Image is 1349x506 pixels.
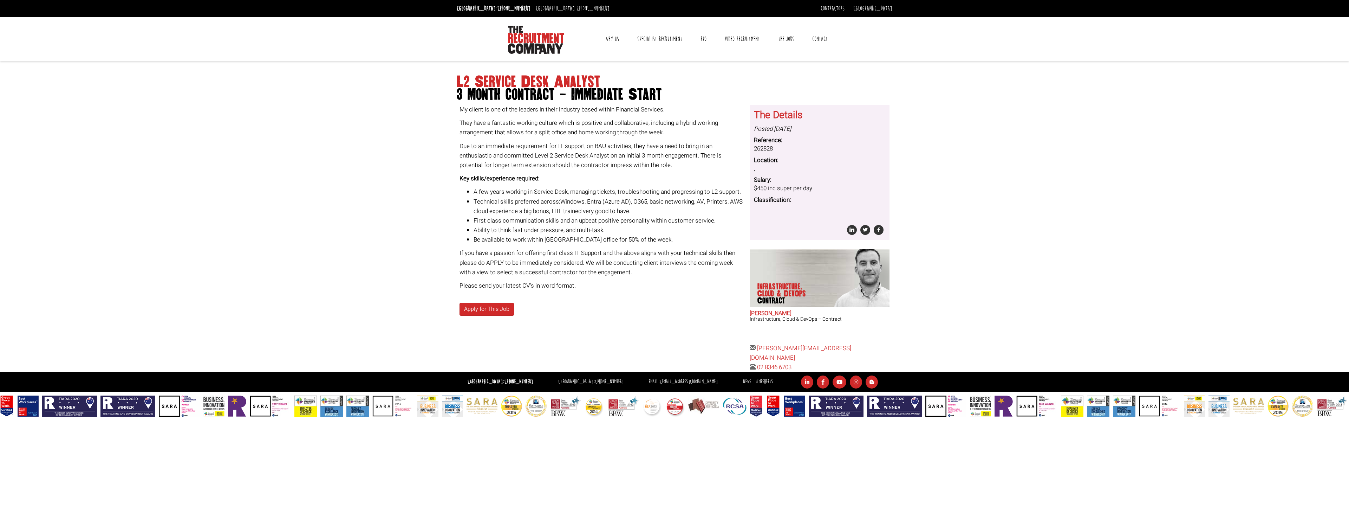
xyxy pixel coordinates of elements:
a: 02 8346 6703 [757,363,791,372]
a: [GEOGRAPHIC_DATA] [853,5,892,12]
a: [EMAIL_ADDRESS][DOMAIN_NAME] [660,378,718,385]
p: Infrastructure, Cloud & DevOps [757,283,812,304]
h3: Infrastructure, Cloud & DevOps – Contract [750,316,889,322]
span: 3 month contract - Immediate Start [457,88,892,101]
h2: [PERSON_NAME] [750,310,889,317]
dd: 262828 [754,145,885,153]
p: They have a fantastic working culture which is positive and collaborative, including a hybrid wor... [460,118,745,137]
a: [PERSON_NAME][EMAIL_ADDRESS][DOMAIN_NAME] [750,344,851,362]
li: [GEOGRAPHIC_DATA]: [556,377,625,387]
a: Contact [807,30,833,48]
li: Ability to think fast under pressure, and multi-task. [474,225,745,235]
li: Email: [647,377,719,387]
li: [GEOGRAPHIC_DATA]: [534,3,611,14]
p: My client is one of the leaders in their industry based within Financial Services. [460,105,745,114]
a: The Jobs [773,30,800,48]
a: Timesheets [755,378,773,385]
li: [GEOGRAPHIC_DATA]: [455,3,532,14]
a: News [743,378,751,385]
strong: [GEOGRAPHIC_DATA]: [468,378,533,385]
dd: $450 inc super per day [754,184,885,193]
a: Contractors [821,5,845,12]
li: Be available to work within [GEOGRAPHIC_DATA] office for 50% of the week. [474,235,745,244]
dt: Location: [754,156,885,165]
a: Video Recruitment [719,30,765,48]
img: Adam Eshet does Infrastructure, Cloud & DevOps Contract [822,249,889,307]
dt: Reference: [754,136,885,145]
a: RPO [695,30,712,48]
a: Specialist Recruitment [632,30,687,48]
a: [PHONE_NUMBER] [576,5,610,12]
dt: Classification: [754,196,885,204]
h3: The Details [754,110,885,121]
a: Why Us [600,30,624,48]
strong: Key skills/experience required: [460,174,540,183]
li: A few years working in Service Desk, managing tickets, troubleshooting and progressing to L2 supp... [474,187,745,197]
a: [PHONE_NUMBER] [504,378,533,385]
i: Posted [DATE] [754,124,791,133]
img: The Recruitment Company [508,26,564,54]
li: First class communication skills and an upbeat positive personality within customer service. [474,216,745,225]
dd: , [754,165,885,173]
li: Technical skills preferred across: [474,197,745,216]
span: Windows, Entra (Azure AD), O365, basic networking, AV, Printers, AWS cloud experience a big bonus... [474,197,743,216]
p: If you have a passion for offering first class IT Support and the above aligns with your technica... [460,248,745,277]
a: Apply for This Job [460,303,514,316]
span: Contract [757,297,812,304]
a: [PHONE_NUMBER] [497,5,530,12]
dt: Salary: [754,176,885,184]
a: [PHONE_NUMBER] [595,378,624,385]
p: Please send your latest CV's in word format. [460,281,745,290]
h1: L2 Service Desk Analyst [457,76,892,101]
p: Due to an immediate requirement for IT support on BAU activities, they have a need to bring in an... [460,141,745,170]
